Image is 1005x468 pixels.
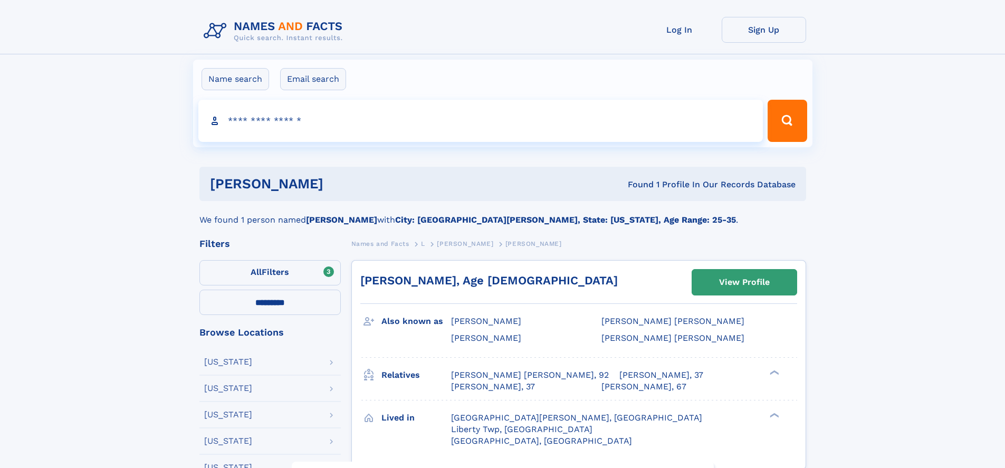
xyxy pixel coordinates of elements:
[421,240,425,247] span: L
[204,358,252,366] div: [US_STATE]
[719,270,770,294] div: View Profile
[767,369,780,376] div: ❯
[451,316,521,326] span: [PERSON_NAME]
[381,312,451,330] h3: Also known as
[360,274,618,287] a: [PERSON_NAME], Age [DEMOGRAPHIC_DATA]
[437,237,493,250] a: [PERSON_NAME]
[280,68,346,90] label: Email search
[692,270,797,295] a: View Profile
[199,328,341,337] div: Browse Locations
[451,381,535,393] a: [PERSON_NAME], 37
[475,179,796,190] div: Found 1 Profile In Our Records Database
[722,17,806,43] a: Sign Up
[351,237,409,250] a: Names and Facts
[204,410,252,419] div: [US_STATE]
[204,384,252,393] div: [US_STATE]
[204,437,252,445] div: [US_STATE]
[505,240,562,247] span: [PERSON_NAME]
[199,201,806,226] div: We found 1 person named with .
[306,215,377,225] b: [PERSON_NAME]
[451,413,702,423] span: [GEOGRAPHIC_DATA][PERSON_NAME], [GEOGRAPHIC_DATA]
[199,17,351,45] img: Logo Names and Facts
[381,409,451,427] h3: Lived in
[210,177,476,190] h1: [PERSON_NAME]
[199,260,341,285] label: Filters
[421,237,425,250] a: L
[767,412,780,418] div: ❯
[637,17,722,43] a: Log In
[451,369,609,381] a: [PERSON_NAME] [PERSON_NAME], 92
[619,369,703,381] a: [PERSON_NAME], 37
[451,436,632,446] span: [GEOGRAPHIC_DATA], [GEOGRAPHIC_DATA]
[251,267,262,277] span: All
[198,100,763,142] input: search input
[437,240,493,247] span: [PERSON_NAME]
[601,333,744,343] span: [PERSON_NAME] [PERSON_NAME]
[451,424,592,434] span: Liberty Twp, [GEOGRAPHIC_DATA]
[451,333,521,343] span: [PERSON_NAME]
[601,316,744,326] span: [PERSON_NAME] [PERSON_NAME]
[199,239,341,249] div: Filters
[381,366,451,384] h3: Relatives
[395,215,736,225] b: City: [GEOGRAPHIC_DATA][PERSON_NAME], State: [US_STATE], Age Range: 25-35
[601,381,686,393] a: [PERSON_NAME], 67
[202,68,269,90] label: Name search
[768,100,807,142] button: Search Button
